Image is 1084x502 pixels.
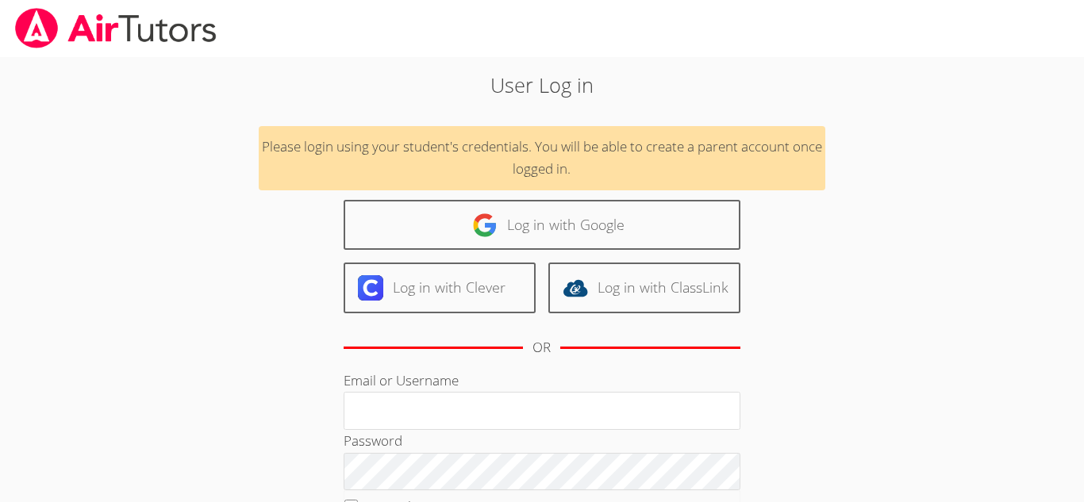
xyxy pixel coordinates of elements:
label: Email or Username [344,371,459,389]
img: airtutors_banner-c4298cdbf04f3fff15de1276eac7730deb9818008684d7c2e4769d2f7ddbe033.png [13,8,218,48]
img: clever-logo-6eab21bc6e7a338710f1a6ff85c0baf02591cd810cc4098c63d3a4b26e2feb20.svg [358,275,383,301]
a: Log in with ClassLink [548,262,740,312]
a: Log in with Google [344,200,740,250]
img: classlink-logo-d6bb404cc1216ec64c9a2012d9dc4662098be43eaf13dc465df04b49fa7ab582.svg [563,275,588,301]
label: Password [344,431,402,450]
div: Please login using your student's credentials. You will be able to create a parent account once l... [259,126,825,191]
a: Log in with Clever [344,262,536,312]
img: google-logo-50288ca7cdecda66e5e0955fdab243c47b7ad437acaf1139b6f446037453330a.svg [472,213,498,238]
div: OR [532,336,551,359]
h2: User Log in [249,70,835,100]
